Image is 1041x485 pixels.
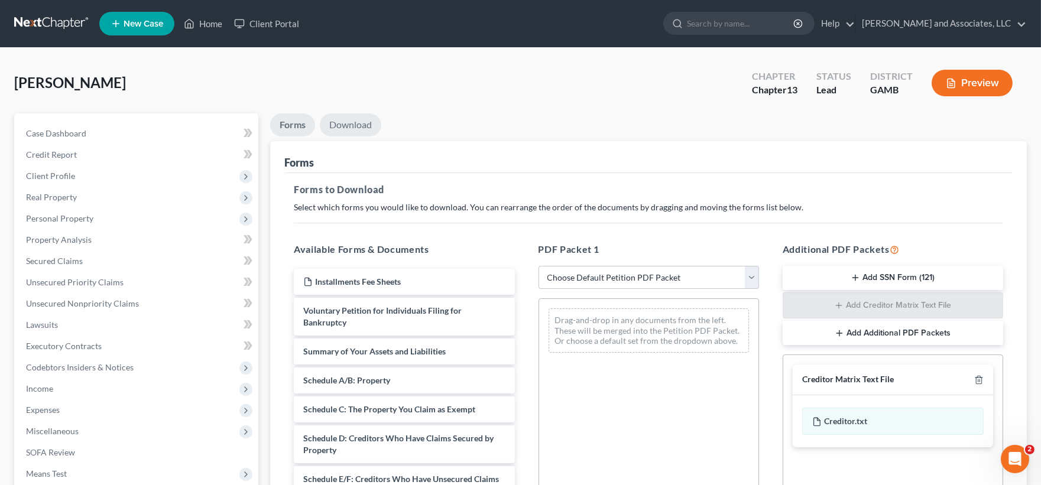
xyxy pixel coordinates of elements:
span: SOFA Review [26,447,75,457]
span: Real Property [26,192,77,202]
iframe: Intercom live chat [1001,445,1029,473]
div: Chapter [752,83,797,97]
a: Home [178,13,228,34]
div: Lead [816,83,851,97]
button: Add Creditor Matrix Text File [783,292,1003,318]
span: Summary of Your Assets and Liabilities [303,346,446,356]
input: Search by name... [687,12,795,34]
span: 2 [1025,445,1034,454]
a: Credit Report [17,144,258,165]
span: Lawsuits [26,320,58,330]
div: Creditor Matrix Text File [802,374,894,385]
button: Add SSN Form (121) [783,266,1003,291]
span: Executory Contracts [26,341,102,351]
a: SOFA Review [17,442,258,463]
span: Schedule E/F: Creditors Who Have Unsecured Claims [303,474,499,484]
h5: Forms to Download [294,183,1003,197]
span: Income [26,383,53,393]
span: [PERSON_NAME] [14,74,126,91]
span: Miscellaneous [26,426,79,436]
h5: Additional PDF Packets [783,242,1003,256]
a: Unsecured Nonpriority Claims [17,293,258,314]
a: [PERSON_NAME] and Associates, LLC [856,13,1026,34]
span: Client Profile [26,171,75,181]
a: Forms [270,113,315,136]
span: Credit Report [26,149,77,160]
span: Secured Claims [26,256,83,266]
div: Creditor.txt [802,408,984,435]
div: District [870,70,913,83]
a: Client Portal [228,13,305,34]
span: 13 [787,84,797,95]
div: Forms [284,155,314,170]
h5: Available Forms & Documents [294,242,514,256]
a: Property Analysis [17,229,258,250]
div: GAMB [870,83,913,97]
span: Personal Property [26,213,93,223]
span: Schedule C: The Property You Claim as Exempt [303,404,475,414]
button: Preview [932,70,1013,96]
a: Executory Contracts [17,336,258,357]
span: Expenses [26,405,60,415]
button: Add Additional PDF Packets [783,321,1003,346]
span: Codebtors Insiders & Notices [26,362,134,372]
span: Case Dashboard [26,128,86,138]
span: Schedule D: Creditors Who Have Claims Secured by Property [303,433,494,455]
span: New Case [124,19,163,28]
div: Drag-and-drop in any documents from the left. These will be merged into the Petition PDF Packet. ... [549,308,749,353]
span: Voluntary Petition for Individuals Filing for Bankruptcy [303,305,462,327]
a: Help [815,13,855,34]
span: Property Analysis [26,235,92,245]
a: Lawsuits [17,314,258,336]
a: Case Dashboard [17,123,258,144]
a: Secured Claims [17,250,258,272]
span: Unsecured Priority Claims [26,277,124,287]
a: Download [320,113,381,136]
p: Select which forms you would like to download. You can rearrange the order of the documents by dr... [294,201,1003,213]
a: Unsecured Priority Claims [17,272,258,293]
div: Status [816,70,851,83]
span: Means Test [26,468,67,479]
span: Installments Fee Sheets [315,276,401,287]
span: Unsecured Nonpriority Claims [26,298,139,308]
span: Schedule A/B: Property [303,375,390,385]
div: Chapter [752,70,797,83]
h5: PDF Packet 1 [539,242,759,256]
